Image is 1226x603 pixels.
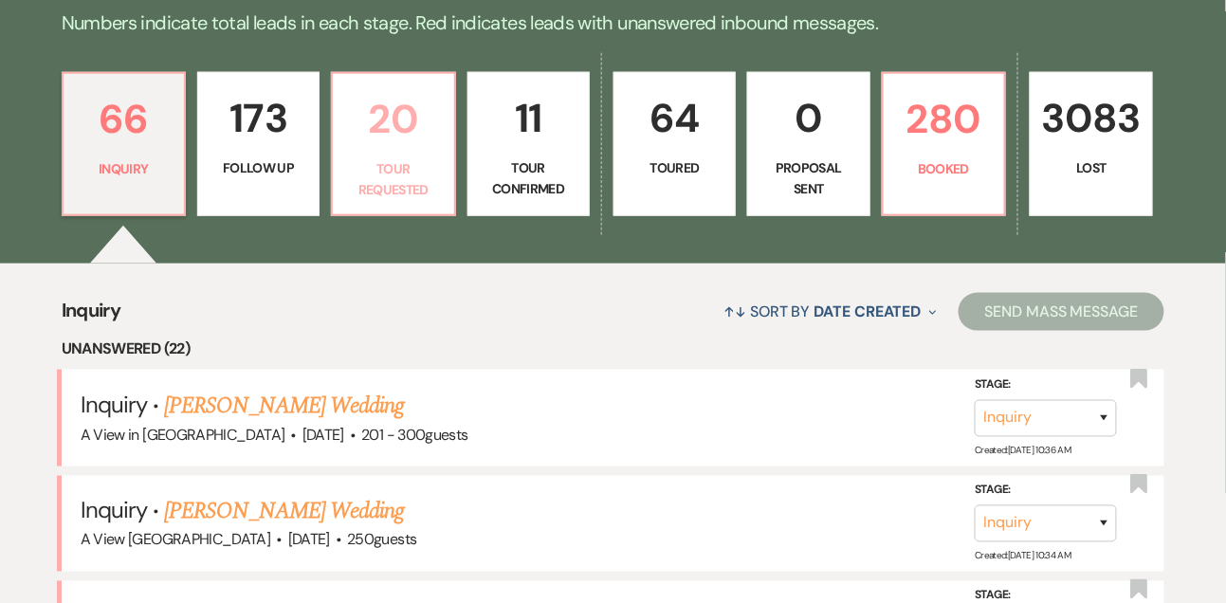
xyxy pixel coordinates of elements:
a: 11Tour Confirmed [467,72,590,216]
p: 3083 [1042,86,1141,150]
p: 173 [210,86,307,150]
a: 3083Lost [1030,72,1153,216]
p: Lost [1042,157,1141,178]
span: A View [GEOGRAPHIC_DATA] [81,530,271,550]
p: Toured [626,157,723,178]
p: 11 [480,86,577,150]
span: Inquiry [81,496,147,525]
span: Date Created [814,301,922,321]
a: 0Proposal Sent [747,72,869,216]
span: [DATE] [288,530,330,550]
label: Stage: [975,481,1117,502]
p: Booked [895,158,993,179]
span: A View in [GEOGRAPHIC_DATA] [81,425,285,445]
p: 0 [759,86,857,150]
span: [DATE] [302,425,344,445]
button: Sort By Date Created [716,286,943,337]
button: Send Mass Message [959,293,1165,331]
span: ↑↓ [723,301,746,321]
p: 20 [344,87,442,151]
a: 280Booked [882,72,1006,216]
p: Follow Up [210,157,307,178]
span: 250 guests [347,530,416,550]
a: 20Tour Requested [331,72,455,216]
p: Tour Requested [344,158,442,201]
span: 201 - 300 guests [361,425,467,445]
span: Inquiry [81,390,147,419]
a: 66Inquiry [62,72,186,216]
a: 64Toured [613,72,736,216]
p: 64 [626,86,723,150]
li: Unanswered (22) [62,337,1165,361]
span: Created: [DATE] 10:34 AM [975,550,1070,562]
a: [PERSON_NAME] Wedding [164,389,404,423]
p: 280 [895,87,993,151]
a: 173Follow Up [197,72,320,216]
a: [PERSON_NAME] Wedding [164,495,404,529]
p: Inquiry [75,158,173,179]
span: Created: [DATE] 10:36 AM [975,445,1070,457]
p: Proposal Sent [759,157,857,200]
p: Tour Confirmed [480,157,577,200]
label: Stage: [975,375,1117,396]
p: 66 [75,87,173,151]
span: Inquiry [62,296,121,337]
